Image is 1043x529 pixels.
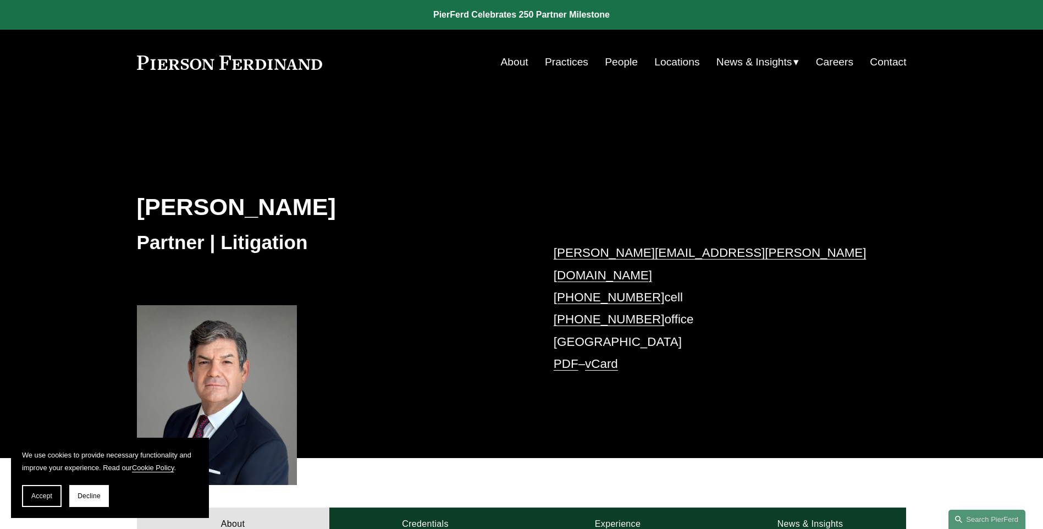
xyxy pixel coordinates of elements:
p: cell office [GEOGRAPHIC_DATA] – [554,242,874,375]
a: vCard [585,357,618,371]
h2: [PERSON_NAME] [137,192,522,221]
span: Decline [78,492,101,500]
a: Search this site [948,510,1025,529]
a: People [605,52,638,73]
button: Accept [22,485,62,507]
a: Careers [816,52,853,73]
p: We use cookies to provide necessary functionality and improve your experience. Read our . [22,449,198,474]
span: Accept [31,492,52,500]
a: About [501,52,528,73]
a: [PERSON_NAME][EMAIL_ADDRESS][PERSON_NAME][DOMAIN_NAME] [554,246,867,282]
a: Locations [654,52,699,73]
span: News & Insights [716,53,792,72]
h3: Partner | Litigation [137,230,522,255]
a: Cookie Policy [132,464,174,472]
a: [PHONE_NUMBER] [554,290,665,304]
a: PDF [554,357,578,371]
a: Practices [545,52,588,73]
a: Contact [870,52,906,73]
a: folder dropdown [716,52,799,73]
section: Cookie banner [11,438,209,518]
a: [PHONE_NUMBER] [554,312,665,326]
button: Decline [69,485,109,507]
